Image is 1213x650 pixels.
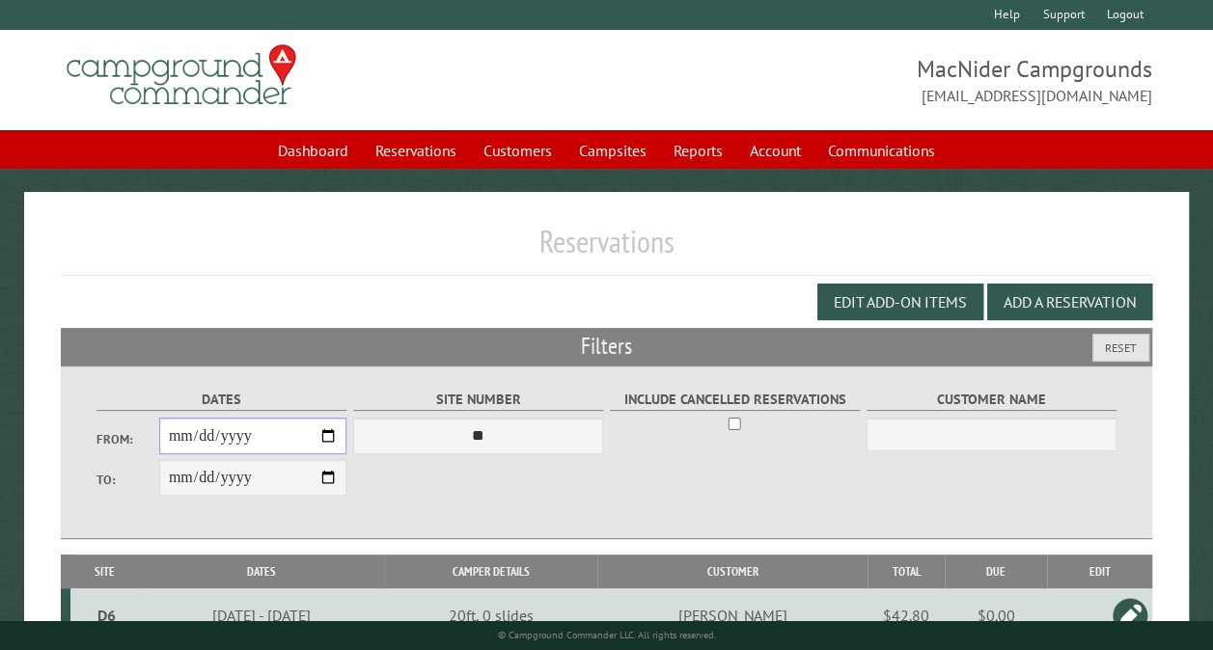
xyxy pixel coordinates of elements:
[142,606,381,625] div: [DATE] - [DATE]
[61,223,1152,276] h1: Reservations
[139,555,384,588] th: Dates
[61,328,1152,365] h2: Filters
[266,132,360,169] a: Dashboard
[868,555,945,588] th: Total
[597,588,868,643] td: [PERSON_NAME]
[364,132,468,169] a: Reservations
[607,53,1153,107] span: MacNider Campgrounds [EMAIL_ADDRESS][DOMAIN_NAME]
[597,555,868,588] th: Customer
[817,284,983,320] button: Edit Add-on Items
[945,555,1047,588] th: Due
[384,588,597,643] td: 20ft, 0 slides
[353,389,603,411] label: Site Number
[70,555,139,588] th: Site
[662,132,734,169] a: Reports
[78,606,136,625] div: D6
[867,389,1117,411] label: Customer Name
[384,555,597,588] th: Camper Details
[498,629,716,641] small: © Campground Commander LLC. All rights reserved.
[987,284,1152,320] button: Add a Reservation
[61,38,302,113] img: Campground Commander
[1092,334,1149,362] button: Reset
[816,132,947,169] a: Communications
[945,588,1047,643] td: $0.00
[868,588,945,643] td: $42.80
[738,132,813,169] a: Account
[1047,555,1152,588] th: Edit
[96,389,346,411] label: Dates
[96,430,159,448] label: From:
[610,389,860,411] label: Include Cancelled Reservations
[96,471,159,489] label: To:
[567,132,658,169] a: Campsites
[472,132,564,169] a: Customers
